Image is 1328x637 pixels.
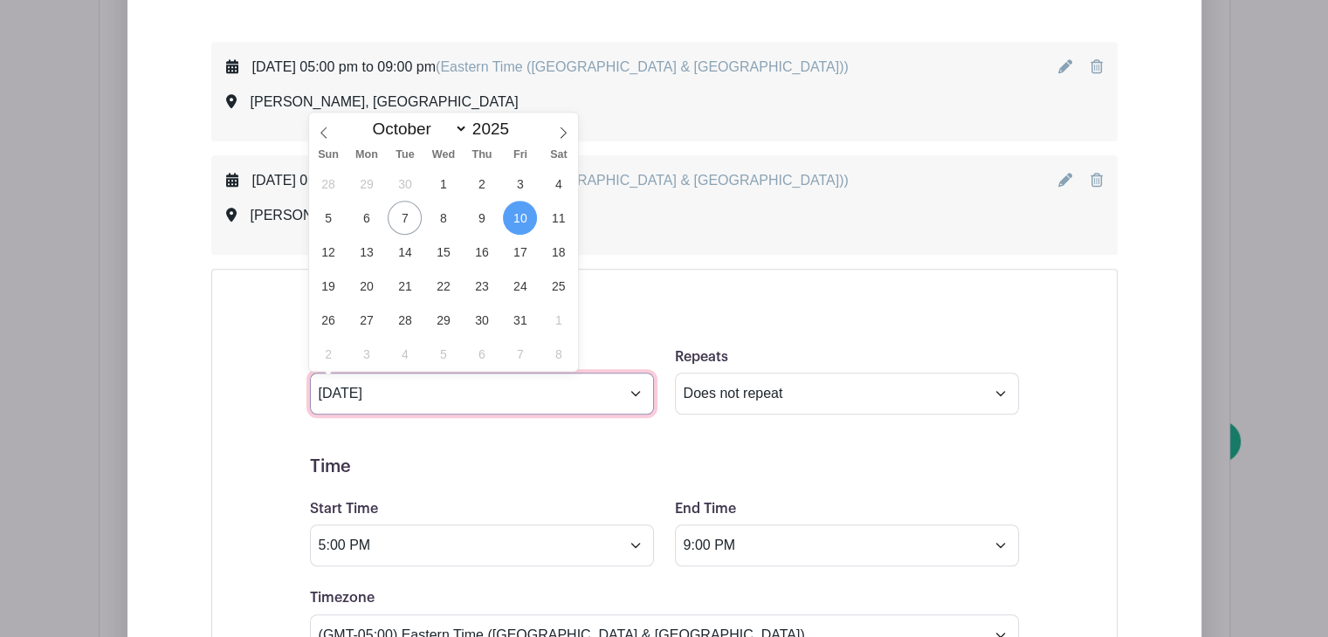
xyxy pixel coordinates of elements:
div: [PERSON_NAME], [GEOGRAPHIC_DATA] [251,205,519,226]
span: October 24, 2025 [503,269,537,303]
span: October 19, 2025 [311,269,345,303]
span: Fri [501,149,540,161]
span: October 28, 2025 [388,303,422,337]
span: Sat [540,149,578,161]
input: Select [310,524,654,566]
label: Timezone [310,590,375,606]
input: Year [468,120,523,139]
label: End Time [675,501,736,517]
span: October 9, 2025 [464,201,499,235]
span: November 5, 2025 [426,337,460,371]
span: October 21, 2025 [388,269,422,303]
div: [DATE] 05:00 pm to 09:00 pm [252,170,849,191]
label: Repeats [675,349,728,366]
span: (Eastern Time ([GEOGRAPHIC_DATA] & [GEOGRAPHIC_DATA])) [436,59,849,74]
span: October 11, 2025 [541,201,575,235]
span: October 23, 2025 [464,269,499,303]
span: November 6, 2025 [464,337,499,371]
span: October 7, 2025 [388,201,422,235]
span: September 28, 2025 [311,167,345,201]
h5: Event Date [310,305,1019,325]
span: Tue [386,149,424,161]
span: October 15, 2025 [426,235,460,269]
span: October 27, 2025 [349,303,383,337]
span: October 12, 2025 [311,235,345,269]
div: [DATE] 05:00 pm to 09:00 pm [252,57,849,78]
span: October 22, 2025 [426,269,460,303]
span: October 29, 2025 [426,303,460,337]
div: [PERSON_NAME], [GEOGRAPHIC_DATA] [251,92,519,113]
span: October 6, 2025 [349,201,383,235]
span: October 1, 2025 [426,167,460,201]
span: October 31, 2025 [503,303,537,337]
select: Month [364,119,467,139]
span: (Eastern Time ([GEOGRAPHIC_DATA] & [GEOGRAPHIC_DATA])) [436,173,849,188]
span: November 3, 2025 [349,337,383,371]
span: October 14, 2025 [388,235,422,269]
input: Select [310,373,654,414]
span: September 30, 2025 [388,167,422,201]
span: November 8, 2025 [541,337,575,371]
span: October 5, 2025 [311,201,345,235]
span: Mon [347,149,386,161]
span: November 1, 2025 [541,303,575,337]
span: October 17, 2025 [503,235,537,269]
label: Start Time [310,501,378,517]
span: Thu [463,149,501,161]
span: October 26, 2025 [311,303,345,337]
span: November 4, 2025 [388,337,422,371]
h5: Time [310,456,1019,477]
span: Wed [424,149,463,161]
span: October 10, 2025 [503,201,537,235]
span: October 2, 2025 [464,167,499,201]
span: October 30, 2025 [464,303,499,337]
span: October 8, 2025 [426,201,460,235]
span: October 13, 2025 [349,235,383,269]
span: November 7, 2025 [503,337,537,371]
span: October 16, 2025 [464,235,499,269]
span: October 18, 2025 [541,235,575,269]
input: Select [675,524,1019,566]
span: October 4, 2025 [541,167,575,201]
span: November 2, 2025 [311,337,345,371]
span: September 29, 2025 [349,167,383,201]
span: October 3, 2025 [503,167,537,201]
span: Sun [309,149,347,161]
span: October 20, 2025 [349,269,383,303]
span: October 25, 2025 [541,269,575,303]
